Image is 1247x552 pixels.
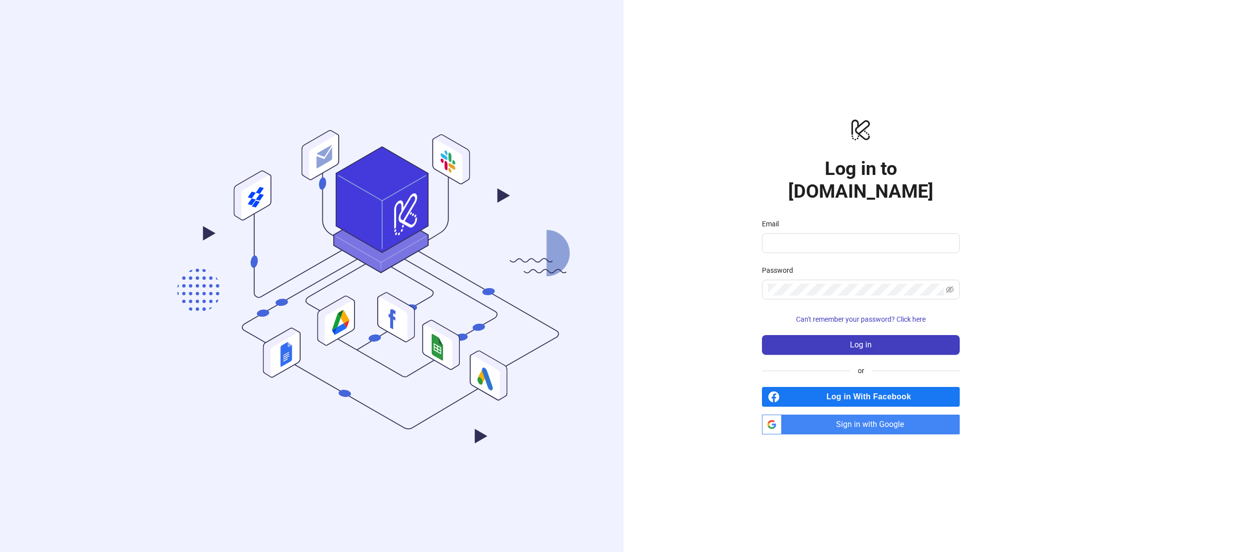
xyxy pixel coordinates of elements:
[762,157,960,203] h1: Log in to [DOMAIN_NAME]
[784,387,960,407] span: Log in With Facebook
[762,265,800,276] label: Password
[762,415,960,434] a: Sign in with Google
[762,335,960,355] button: Log in
[850,340,872,349] span: Log in
[850,365,872,376] span: or
[796,315,926,323] span: Can't remember your password? Click here
[768,237,952,249] input: Email
[786,415,960,434] span: Sign in with Google
[762,218,785,229] label: Email
[768,284,944,296] input: Password
[762,311,960,327] button: Can't remember your password? Click here
[762,315,960,323] a: Can't remember your password? Click here
[946,286,954,294] span: eye-invisible
[762,387,960,407] a: Log in With Facebook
